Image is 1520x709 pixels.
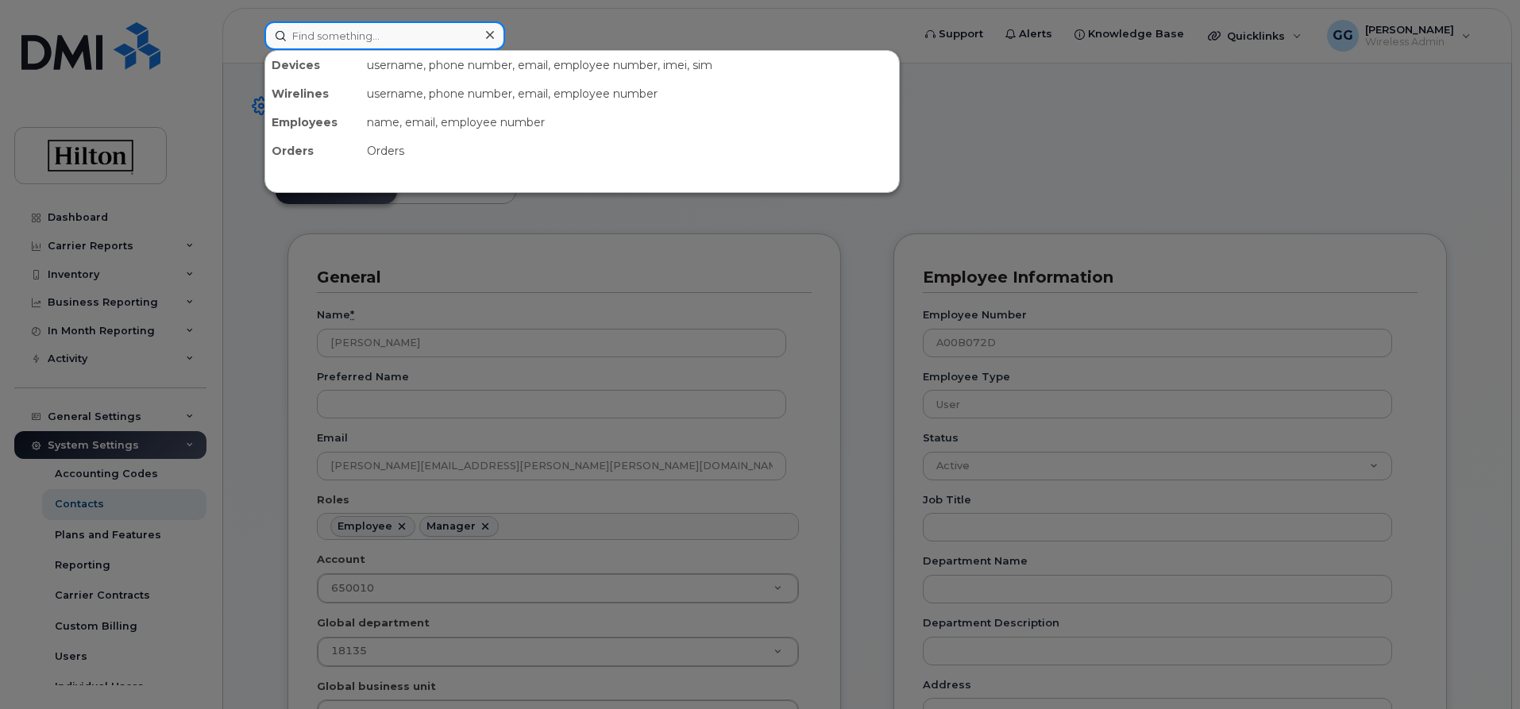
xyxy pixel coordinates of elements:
iframe: Messenger Launcher [1451,640,1508,697]
div: Orders [361,137,899,165]
div: Employees [265,108,361,137]
div: Devices [265,51,361,79]
div: username, phone number, email, employee number [361,79,899,108]
div: username, phone number, email, employee number, imei, sim [361,51,899,79]
div: name, email, employee number [361,108,899,137]
div: Orders [265,137,361,165]
div: Wirelines [265,79,361,108]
